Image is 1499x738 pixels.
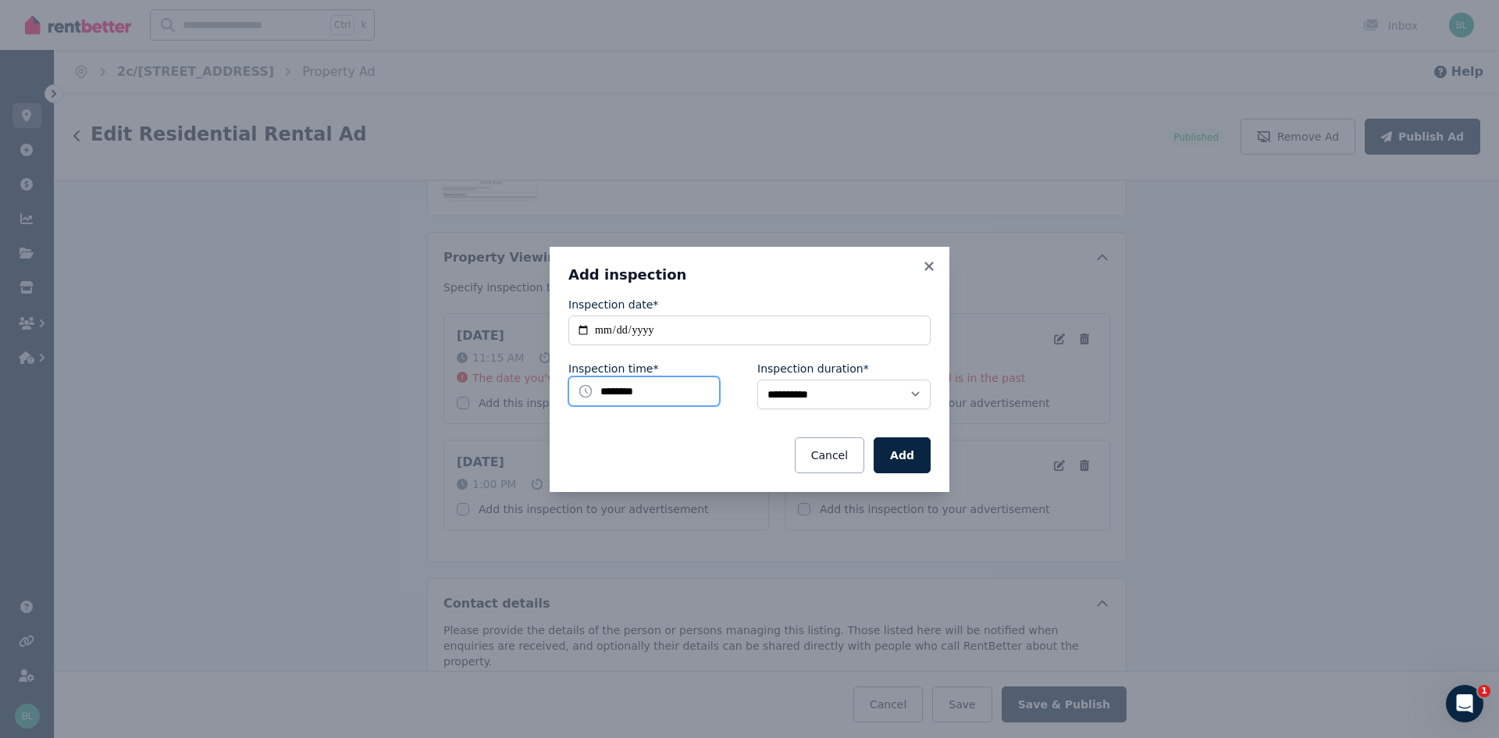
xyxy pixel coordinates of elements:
[1446,685,1483,722] iframe: Intercom live chat
[874,437,931,473] button: Add
[568,297,658,312] label: Inspection date*
[568,266,931,284] h3: Add inspection
[795,437,864,473] button: Cancel
[757,361,869,376] label: Inspection duration*
[1478,685,1490,697] span: 1
[568,361,658,376] label: Inspection time*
